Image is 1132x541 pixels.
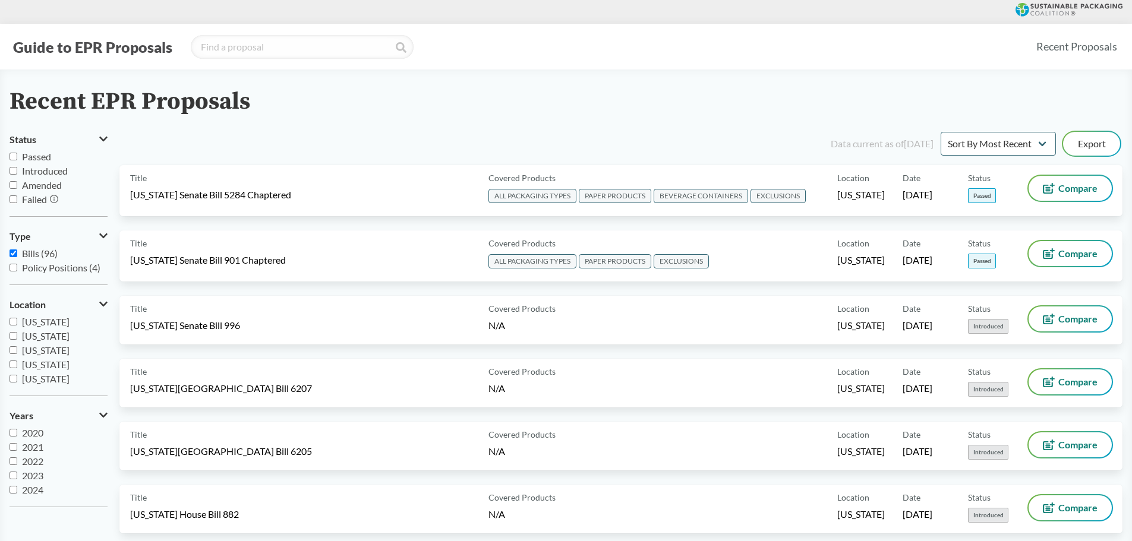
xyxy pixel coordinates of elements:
h2: Recent EPR Proposals [10,88,250,115]
input: Policy Positions (4) [10,264,17,271]
span: Compare [1058,503,1098,512]
span: [US_STATE][GEOGRAPHIC_DATA] Bill 6205 [130,445,312,458]
span: 2022 [22,455,43,467]
span: [US_STATE] Senate Bill 901 Chaptered [130,254,286,267]
span: Type [10,231,31,242]
button: Status [10,129,108,150]
span: 2023 [22,470,43,481]
a: Recent Proposals [1031,33,1122,60]
span: Years [10,410,33,421]
span: Date [903,365,920,378]
span: Compare [1058,184,1098,193]
span: [DATE] [903,508,932,521]
span: 2020 [22,427,43,438]
span: Passed [968,188,996,203]
span: [US_STATE] Senate Bill 5284 Chaptered [130,188,291,201]
span: Title [130,491,147,504]
span: [DATE] [903,254,932,267]
span: Location [837,302,869,315]
span: PAPER PRODUCTS [579,189,651,203]
span: [US_STATE] [837,382,885,395]
span: [US_STATE] [837,188,885,201]
span: Compare [1058,249,1098,258]
span: N/A [488,445,505,457]
button: Compare [1029,306,1112,331]
span: Status [968,491,991,504]
input: 2024 [10,486,17,493]
input: Amended [10,181,17,189]
input: [US_STATE] [10,360,17,368]
span: Location [10,299,46,310]
span: 2024 [22,484,43,495]
span: Status [968,237,991,249]
span: [DATE] [903,319,932,332]
button: Compare [1029,241,1112,266]
span: Covered Products [488,302,556,315]
span: Introduced [968,319,1008,334]
input: [US_STATE] [10,346,17,354]
span: [US_STATE] [837,319,885,332]
span: Compare [1058,314,1098,324]
span: Title [130,237,147,249]
span: [US_STATE] [837,445,885,458]
span: Location [837,491,869,504]
span: EXCLUSIONS [654,254,709,268]
span: Location [837,428,869,441]
span: Amended [22,179,62,191]
button: Compare [1029,495,1112,520]
span: [US_STATE] [837,254,885,267]
button: Type [10,226,108,246]
span: Covered Products [488,365,556,378]
span: Title [130,302,147,315]
input: [US_STATE] [10,375,17,382]
span: Title [130,172,147,184]
span: Compare [1058,377,1098,387]
input: Passed [10,153,17,160]
input: 2022 [10,457,17,465]
input: Find a proposal [191,35,414,59]
span: Covered Products [488,428,556,441]
span: EXCLUSIONS [751,189,806,203]
span: Compare [1058,440,1098,450]
input: [US_STATE] [10,332,17,340]
span: [US_STATE] Senate Bill 996 [130,319,240,332]
span: Passed [968,254,996,268]
span: Introduced [968,445,1008,460]
button: Compare [1029,369,1112,394]
input: [US_STATE] [10,318,17,325]
input: 2023 [10,472,17,479]
span: [US_STATE] [22,316,70,327]
span: Date [903,491,920,504]
span: [US_STATE] [837,508,885,521]
span: [US_STATE] [22,344,70,356]
button: Years [10,406,108,426]
span: [US_STATE][GEOGRAPHIC_DATA] Bill 6207 [130,382,312,395]
span: ALL PACKAGING TYPES [488,254,576,268]
span: [DATE] [903,382,932,395]
span: N/A [488,508,505,520]
span: Status [968,365,991,378]
span: PAPER PRODUCTS [579,254,651,268]
span: Status [968,172,991,184]
span: Date [903,428,920,441]
span: [US_STATE] House Bill 882 [130,508,239,521]
input: Failed [10,195,17,203]
span: Introduced [968,508,1008,523]
span: N/A [488,382,505,394]
span: Status [968,302,991,315]
input: 2020 [10,429,17,436]
span: Status [10,134,36,145]
span: Introduced [22,165,68,176]
span: Covered Products [488,491,556,504]
span: Bills (96) [22,248,58,259]
span: [DATE] [903,445,932,458]
span: Failed [22,194,47,205]
button: Guide to EPR Proposals [10,37,176,56]
button: Compare [1029,432,1112,457]
span: Covered Products [488,172,556,184]
span: 2021 [22,441,43,453]
span: Location [837,172,869,184]
span: ALL PACKAGING TYPES [488,189,576,203]
span: Title [130,428,147,441]
span: Date [903,237,920,249]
